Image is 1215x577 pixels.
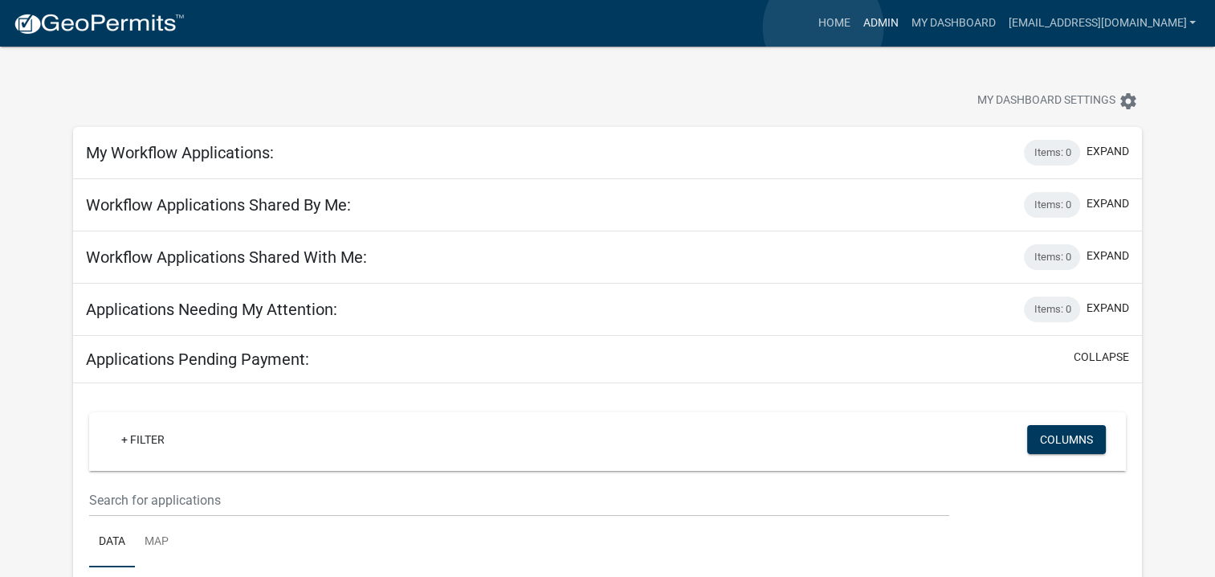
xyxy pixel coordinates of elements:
[89,484,949,517] input: Search for applications
[86,195,351,215] h5: Workflow Applications Shared By Me:
[964,85,1151,117] button: My Dashboard Settingssettings
[1087,300,1129,317] button: expand
[108,425,177,454] a: + Filter
[1024,192,1080,218] div: Items: 0
[1119,92,1138,111] i: settings
[135,517,178,568] a: Map
[904,8,1001,39] a: My Dashboard
[86,248,367,267] h5: Workflow Applications Shared With Me:
[86,143,274,162] h5: My Workflow Applications:
[1024,140,1080,166] div: Items: 0
[1087,248,1129,264] button: expand
[811,8,856,39] a: Home
[86,350,309,369] h5: Applications Pending Payment:
[86,300,337,319] h5: Applications Needing My Attention:
[1001,8,1202,39] a: [EMAIL_ADDRESS][DOMAIN_NAME]
[1024,244,1080,270] div: Items: 0
[977,92,1115,111] span: My Dashboard Settings
[1074,349,1129,366] button: collapse
[1027,425,1106,454] button: Columns
[1024,297,1080,322] div: Items: 0
[1087,143,1129,160] button: expand
[856,8,904,39] a: Admin
[1087,195,1129,212] button: expand
[89,517,135,568] a: Data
